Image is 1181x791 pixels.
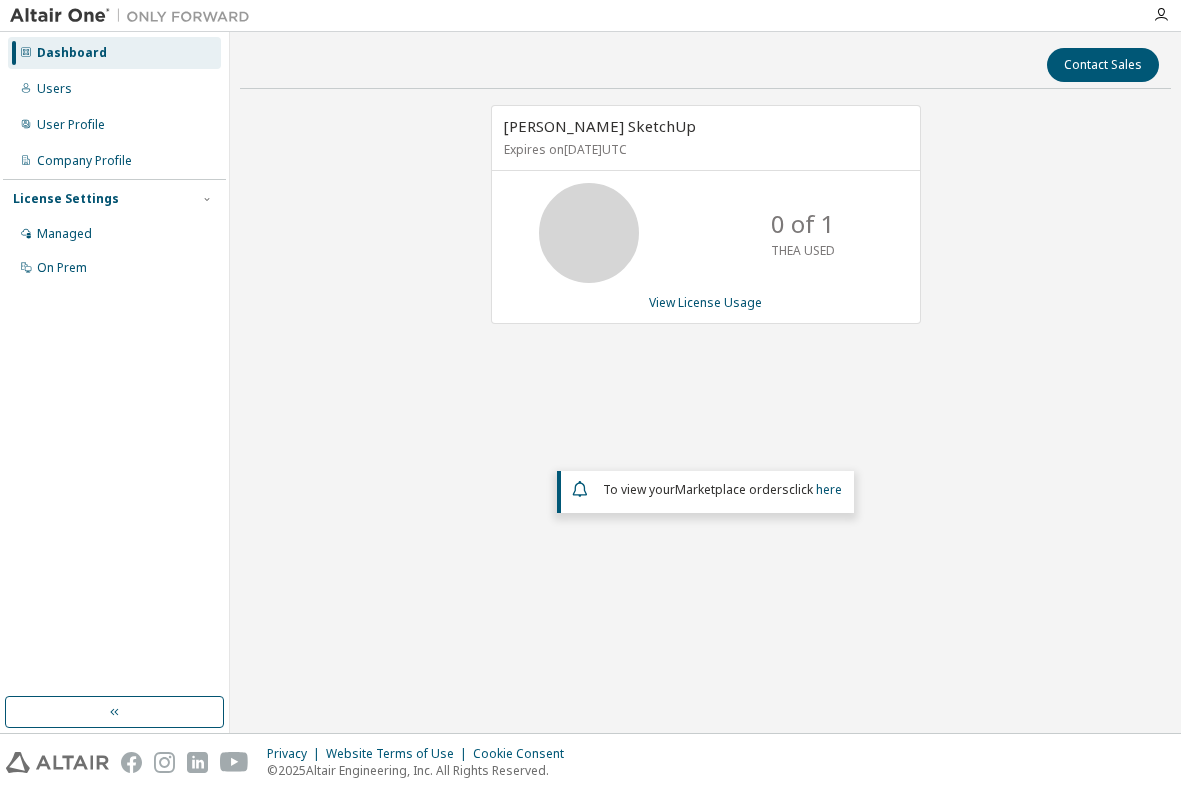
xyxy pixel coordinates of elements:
div: Managed [37,226,92,242]
span: To view your click [603,481,842,498]
a: View License Usage [649,294,762,311]
img: altair_logo.svg [6,752,109,773]
p: THEA USED [771,242,835,259]
div: Website Terms of Use [326,746,473,762]
div: User Profile [37,117,105,133]
div: Cookie Consent [473,746,576,762]
p: © 2025 Altair Engineering, Inc. All Rights Reserved. [267,762,576,779]
a: here [816,481,842,498]
button: Contact Sales [1047,48,1159,82]
div: Company Profile [37,153,132,169]
img: youtube.svg [220,752,249,773]
p: Expires on [DATE] UTC [504,141,903,158]
div: On Prem [37,260,87,276]
em: Marketplace orders [675,481,789,498]
p: 0 of 1 [771,207,835,241]
img: linkedin.svg [187,752,208,773]
div: Dashboard [37,45,107,61]
img: Altair One [10,6,260,26]
img: instagram.svg [154,752,175,773]
div: Privacy [267,746,326,762]
div: License Settings [13,191,119,207]
img: facebook.svg [121,752,142,773]
div: Users [37,81,72,97]
span: [PERSON_NAME] SketchUp [504,116,696,136]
